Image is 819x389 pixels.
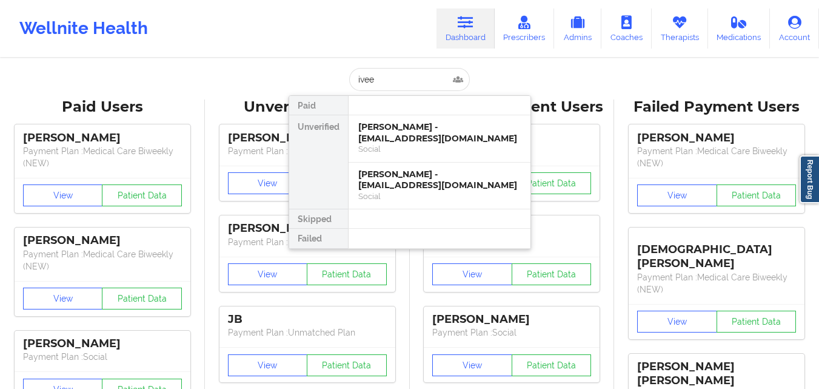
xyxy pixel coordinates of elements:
[228,131,387,145] div: [PERSON_NAME]
[228,222,387,235] div: [PERSON_NAME]
[432,326,591,339] p: Payment Plan : Social
[512,263,592,285] button: Patient Data
[637,184,717,206] button: View
[512,354,592,376] button: Patient Data
[436,8,495,49] a: Dashboard
[23,337,182,351] div: [PERSON_NAME]
[228,236,387,248] p: Payment Plan : Unmatched Plan
[289,209,348,229] div: Skipped
[432,354,512,376] button: View
[23,145,182,169] p: Payment Plan : Medical Care Biweekly (NEW)
[289,96,348,115] div: Paid
[102,288,182,310] button: Patient Data
[432,313,591,326] div: [PERSON_NAME]
[228,172,308,194] button: View
[652,8,708,49] a: Therapists
[800,155,819,203] a: Report Bug
[623,98,811,117] div: Failed Payment Users
[717,311,797,333] button: Patient Data
[228,313,387,326] div: JB
[23,131,182,145] div: [PERSON_NAME]
[213,98,401,117] div: Unverified Users
[23,351,182,363] p: Payment Plan : Social
[307,263,387,285] button: Patient Data
[637,311,717,333] button: View
[358,191,521,201] div: Social
[554,8,601,49] a: Admins
[23,248,182,272] p: Payment Plan : Medical Care Biweekly (NEW)
[358,169,521,191] div: [PERSON_NAME] - [EMAIL_ADDRESS][DOMAIN_NAME]
[637,145,796,169] p: Payment Plan : Medical Care Biweekly (NEW)
[8,98,196,117] div: Paid Users
[770,8,819,49] a: Account
[102,184,182,206] button: Patient Data
[307,354,387,376] button: Patient Data
[228,263,308,285] button: View
[228,326,387,339] p: Payment Plan : Unmatched Plan
[708,8,771,49] a: Medications
[637,234,796,271] div: [DEMOGRAPHIC_DATA][PERSON_NAME]
[358,144,521,154] div: Social
[289,115,348,209] div: Unverified
[717,184,797,206] button: Patient Data
[23,288,103,310] button: View
[637,131,796,145] div: [PERSON_NAME]
[637,271,796,296] p: Payment Plan : Medical Care Biweekly (NEW)
[23,184,103,206] button: View
[228,354,308,376] button: View
[495,8,555,49] a: Prescribers
[23,234,182,248] div: [PERSON_NAME]
[432,263,512,285] button: View
[637,360,796,388] div: [PERSON_NAME] [PERSON_NAME]
[358,121,521,144] div: [PERSON_NAME] - [EMAIL_ADDRESS][DOMAIN_NAME]
[512,172,592,194] button: Patient Data
[289,229,348,248] div: Failed
[228,145,387,157] p: Payment Plan : Unmatched Plan
[601,8,652,49] a: Coaches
